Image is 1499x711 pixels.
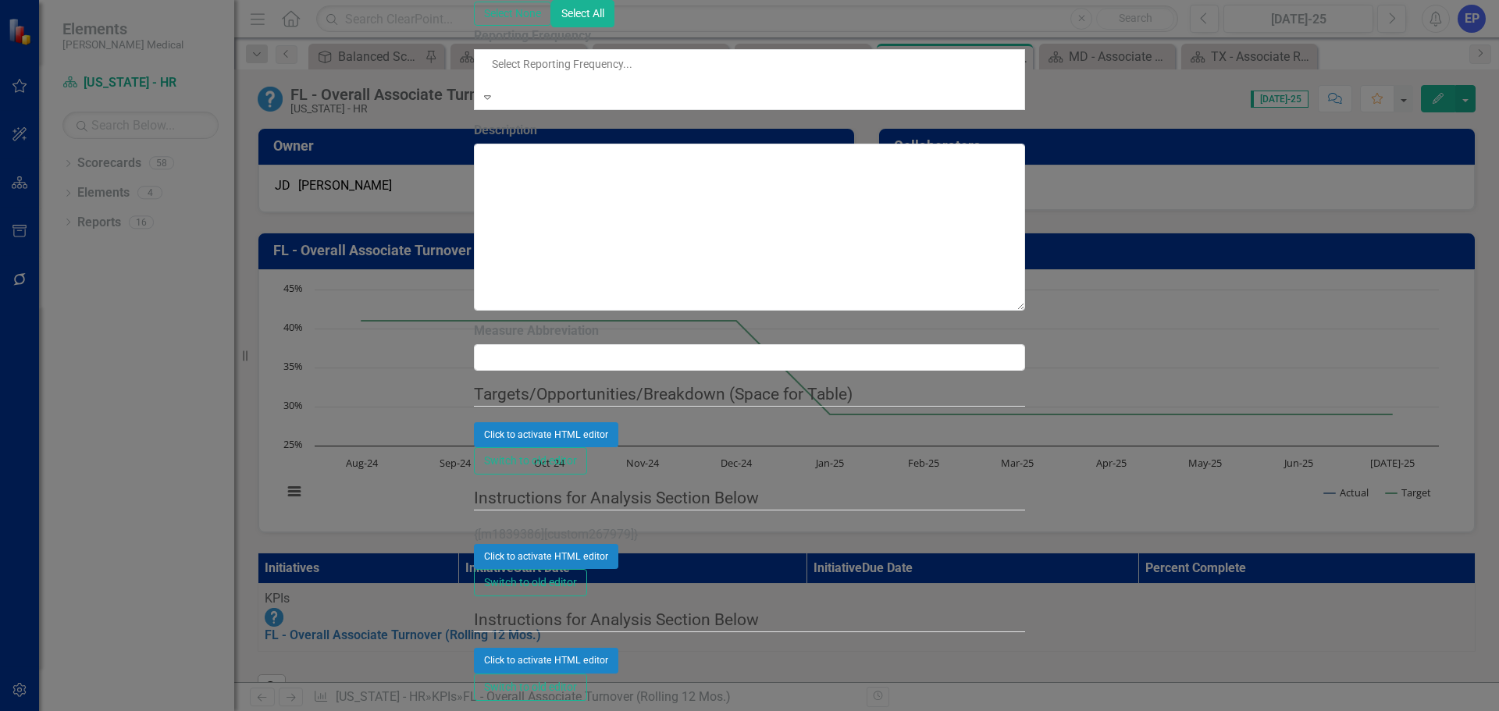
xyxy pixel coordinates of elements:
[474,544,618,569] button: Click to activate HTML editor
[474,569,587,596] button: Switch to old editor
[474,322,599,340] label: Measure Abbreviation
[474,526,1025,544] p: {[m1839386][custom267979]}
[474,27,591,45] label: Reporting Frequency
[474,447,587,475] button: Switch to old editor
[474,608,1025,632] legend: Instructions for Analysis Section Below
[474,382,1025,407] legend: Targets/Opportunities/Breakdown (Space for Table)
[474,486,1025,510] legend: Instructions for Analysis Section Below
[474,422,618,447] button: Click to activate HTML editor
[474,2,551,26] button: Select None
[474,122,537,140] label: Description
[492,56,1007,72] div: Select Reporting Frequency...
[474,674,587,701] button: Switch to old editor
[474,648,618,673] button: Click to activate HTML editor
